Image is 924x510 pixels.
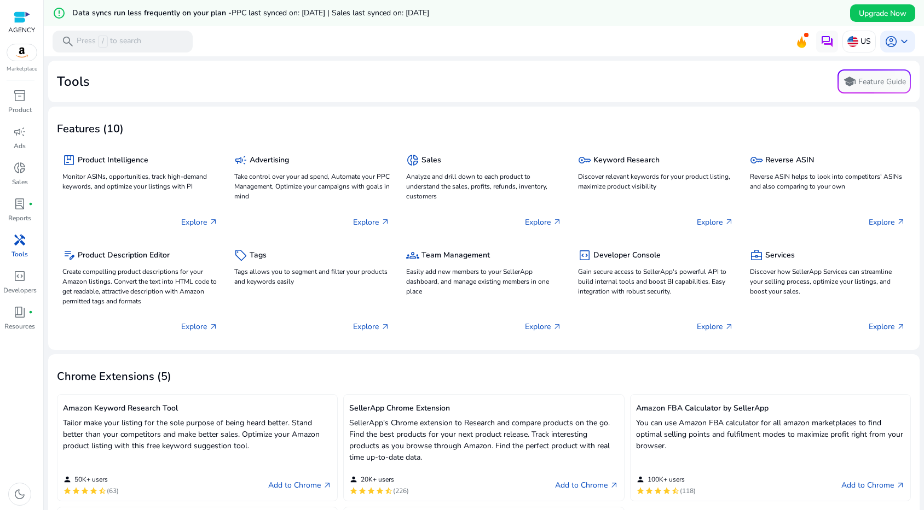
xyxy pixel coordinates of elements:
span: (226) [393,486,409,495]
mat-icon: star [654,486,662,495]
p: Explore [869,216,905,228]
p: Product [8,105,32,115]
h5: SellerApp Chrome Extension [349,404,618,413]
a: Add to Chrome [555,479,619,492]
p: SellerApp's Chrome extension to Research and compare products on the go. Find the best products f... [349,417,618,463]
h5: Product Description Editor [78,251,170,260]
span: Upgrade Now [859,8,906,19]
span: fiber_manual_record [28,202,33,206]
span: keyboard_arrow_down [898,35,911,48]
p: Reports [8,213,31,223]
span: school [843,75,856,88]
span: 100K+ users [648,475,685,484]
h5: Amazon FBA Calculator by SellerApp [636,404,905,413]
p: Marketplace [7,65,37,73]
p: Ads [14,141,26,151]
span: fiber_manual_record [28,310,33,314]
span: (63) [107,486,119,495]
h5: Services [765,251,795,260]
mat-icon: star [367,486,376,495]
p: Sales [12,177,28,187]
mat-icon: person [636,475,645,484]
span: lab_profile [13,197,26,210]
p: Developers [3,285,37,295]
h3: Chrome Extensions (5) [57,370,171,383]
span: inventory_2 [13,89,26,102]
span: 50K+ users [74,475,108,484]
mat-icon: star [80,486,89,495]
span: arrow_outward [323,481,332,490]
mat-icon: star [662,486,671,495]
p: Create compelling product descriptions for your Amazon listings. Convert the text into HTML code ... [62,267,218,306]
mat-icon: star [358,486,367,495]
span: business_center [750,249,763,262]
p: Resources [4,321,35,331]
span: search [61,35,74,48]
mat-icon: star [89,486,98,495]
mat-icon: star [636,486,645,495]
p: Explore [181,321,218,332]
p: Discover how SellerApp Services can streamline your selling process, optimize your listings, and ... [750,267,905,296]
span: donut_small [13,161,26,174]
mat-icon: star [376,486,384,495]
p: Press to search [77,36,141,48]
p: Reverse ASIN helps to look into competitors' ASINs and also comparing to your own [750,172,905,191]
p: Monitor ASINs, opportunities, track high-demand keywords, and optimize your listings with PI [62,172,218,191]
mat-icon: star_half [671,486,680,495]
mat-icon: star [72,486,80,495]
p: Feature Guide [858,77,906,87]
h3: Features (10) [57,122,124,136]
mat-icon: person [349,475,358,484]
span: account_circle [885,35,898,48]
h5: Amazon Keyword Research Tool [63,404,332,413]
span: PPC last synced on: [DATE] | Sales last synced on: [DATE] [232,8,429,18]
mat-icon: star_half [98,486,107,495]
p: AGENCY [8,25,35,35]
h5: Product Intelligence [78,156,148,165]
p: You can use Amazon FBA calculator for all amazon marketplaces to find optimal selling points and ... [636,417,905,452]
span: campaign [13,125,26,138]
a: Add to Chrome [268,479,332,492]
span: package [62,154,76,167]
span: arrow_outward [897,323,905,331]
span: / [98,36,108,48]
img: us.svg [847,36,858,47]
mat-icon: person [63,475,72,484]
span: key [750,154,763,167]
span: (118) [680,486,696,495]
mat-icon: star_half [384,486,393,495]
span: edit_note [62,249,76,262]
p: Tools [11,249,28,259]
a: Add to Chrome [841,479,905,492]
h5: Reverse ASIN [765,156,814,165]
mat-icon: star [645,486,654,495]
span: dark_mode [13,488,26,501]
p: Tailor make your listing for the sole purpose of being heard better. Stand better than your compe... [63,417,332,452]
span: arrow_outward [896,481,905,490]
span: arrow_outward [725,323,734,331]
span: arrow_outward [725,218,734,226]
mat-icon: error_outline [53,7,66,20]
mat-icon: star [349,486,358,495]
h5: Data syncs run less frequently on your plan - [72,9,429,18]
img: amazon.svg [7,44,37,61]
p: Explore [181,216,218,228]
span: arrow_outward [897,218,905,226]
span: handyman [13,233,26,247]
p: US [861,32,871,51]
mat-icon: star [63,486,72,495]
span: code_blocks [13,269,26,283]
span: arrow_outward [610,481,619,490]
span: 20K+ users [361,475,394,484]
span: book_4 [13,306,26,319]
h2: Tools [57,74,90,90]
p: Explore [869,321,905,332]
